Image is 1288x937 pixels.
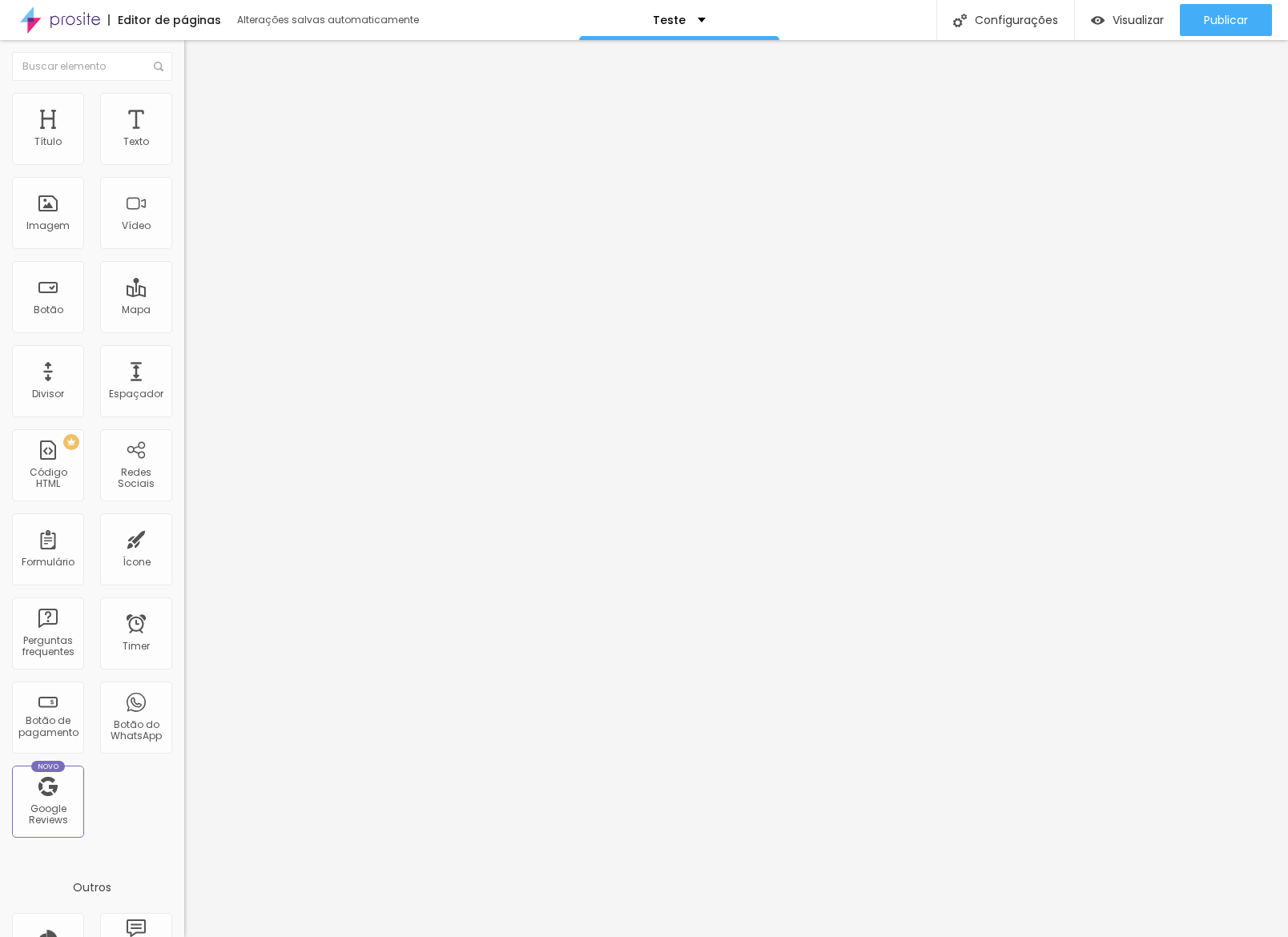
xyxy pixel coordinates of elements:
span: Publicar [1204,14,1248,26]
div: Alterações salvas automaticamente [237,15,421,25]
div: Novo [31,761,66,772]
div: Vídeo [122,220,151,231]
div: Texto [123,136,149,147]
img: Icone [953,14,967,27]
div: Botão do WhatsApp [104,719,167,742]
div: Ícone [123,557,151,568]
p: Teste [653,14,686,26]
div: Google Reviews [16,803,79,826]
div: Botão de pagamento [16,715,79,738]
div: Mapa [122,304,151,316]
img: Icone [154,62,163,71]
div: Imagem [26,220,70,231]
button: Visualizar [1075,4,1180,36]
div: Título [34,136,62,147]
div: Formulário [22,557,74,568]
div: Divisor [32,388,64,400]
input: Buscar elemento [12,52,172,81]
div: Editor de páginas [108,14,221,26]
div: Código HTML [16,467,79,490]
span: Visualizar [1113,14,1164,26]
img: view-1.svg [1091,14,1105,27]
button: Publicar [1180,4,1272,36]
iframe: Editor [184,40,1288,937]
div: Redes Sociais [104,467,167,490]
div: Botão [34,304,63,316]
div: Timer [123,641,150,652]
div: Espaçador [109,388,163,400]
div: Perguntas frequentes [16,635,79,658]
